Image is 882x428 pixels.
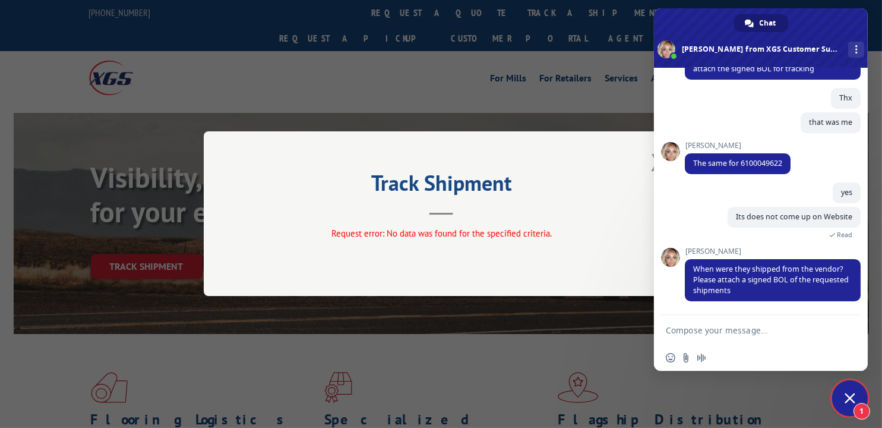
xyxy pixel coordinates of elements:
span: yes [841,187,852,197]
textarea: Compose your message... [666,325,830,336]
span: Send a file [681,353,691,363]
h2: Track Shipment [263,175,619,197]
span: Chat [760,14,776,32]
span: Thx [839,93,852,103]
div: Close chat [832,380,868,416]
span: Audio message [697,353,706,363]
span: Request error: No data was found for the specified criteria. [331,228,551,240]
span: Its does not come up on Website [736,212,852,222]
span: that was me [809,117,852,127]
span: The same for 6100049622 [693,158,782,168]
button: Close modal [651,146,664,178]
span: [PERSON_NAME] [685,247,861,256]
div: More channels [848,42,864,58]
span: Read [837,231,852,239]
span: Insert an emoji [666,353,675,363]
span: [PERSON_NAME] [685,141,791,150]
div: Chat [734,14,788,32]
span: When were they shipped from the vendor? Please attach a signed BOL of the requested shipments [693,264,849,295]
span: 1 [853,403,870,420]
